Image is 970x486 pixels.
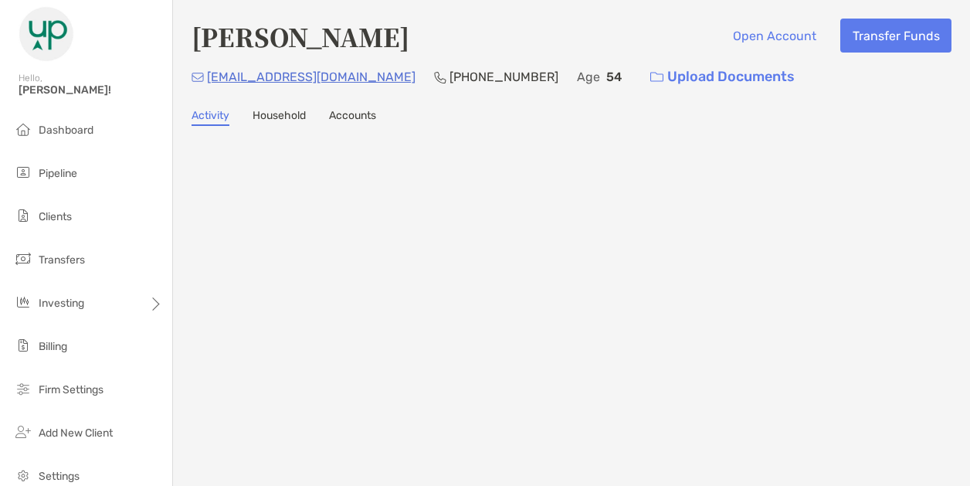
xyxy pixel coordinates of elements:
p: Age [577,67,600,87]
span: Pipeline [39,167,77,180]
span: Billing [39,340,67,353]
span: [PERSON_NAME]! [19,83,163,97]
span: Clients [39,210,72,223]
p: [PHONE_NUMBER] [449,67,558,87]
p: [EMAIL_ADDRESS][DOMAIN_NAME] [207,67,415,87]
img: settings icon [14,466,32,484]
img: firm-settings icon [14,379,32,398]
img: Email Icon [192,73,204,82]
span: Dashboard [39,124,93,137]
span: Transfers [39,253,85,267]
img: clients icon [14,206,32,225]
img: button icon [650,72,663,83]
a: Household [253,109,306,126]
img: add_new_client icon [14,423,32,441]
img: billing icon [14,336,32,355]
button: Open Account [721,19,828,53]
p: 54 [606,67,622,87]
span: Settings [39,470,80,483]
span: Add New Client [39,427,113,440]
img: Phone Icon [434,71,446,83]
a: Activity [192,109,229,126]
span: Investing [39,297,84,310]
button: Transfer Funds [840,19,951,53]
span: Firm Settings [39,383,103,396]
a: Upload Documents [640,60,805,93]
img: pipeline icon [14,163,32,182]
img: transfers icon [14,250,32,268]
img: investing icon [14,293,32,311]
a: Accounts [329,109,376,126]
h4: [PERSON_NAME] [192,19,409,54]
img: Zoe Logo [19,6,74,62]
img: dashboard icon [14,120,32,138]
